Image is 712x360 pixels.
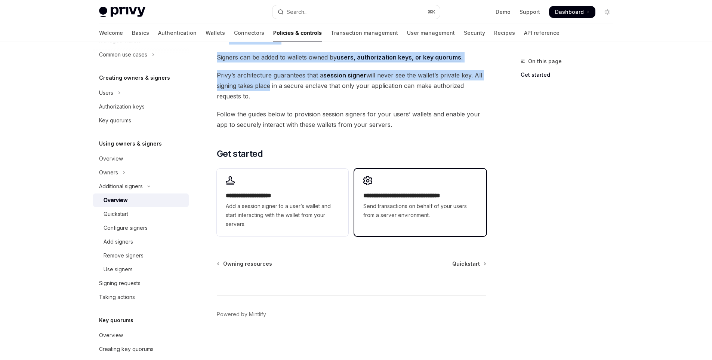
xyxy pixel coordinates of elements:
[217,109,486,130] span: Follow the guides below to provision session signers for your users’ wallets and enable your app ...
[104,237,133,246] div: Add signers
[93,277,189,290] a: Signing requests
[99,154,123,163] div: Overview
[93,48,189,61] button: Toggle Common use cases section
[158,24,197,42] a: Authentication
[337,54,461,61] a: users, authorization keys, or key quorums
[520,8,540,16] a: Support
[428,9,435,15] span: ⌘ K
[93,180,189,193] button: Toggle Additional signers section
[464,24,485,42] a: Security
[99,293,135,302] div: Taking actions
[217,52,486,62] span: Signers can be added to wallets owned by .
[93,114,189,127] a: Key quorums
[323,71,366,79] strong: session signer
[549,6,595,18] a: Dashboard
[494,24,515,42] a: Recipes
[99,279,141,288] div: Signing requests
[104,265,133,274] div: Use signers
[93,263,189,276] a: Use signers
[99,73,170,82] h5: Creating owners & signers
[287,7,308,16] div: Search...
[272,5,440,19] button: Open search
[93,329,189,342] a: Overview
[104,251,144,260] div: Remove signers
[93,342,189,356] a: Creating key quorums
[99,102,145,111] div: Authorization keys
[99,182,143,191] div: Additional signers
[93,207,189,221] a: Quickstart
[99,345,154,354] div: Creating key quorums
[99,139,162,148] h5: Using owners & signers
[93,86,189,100] button: Toggle Users section
[217,70,486,101] span: Privy’s architecture guarantees that a will never see the wallet’s private key. All signing takes...
[104,196,127,205] div: Overview
[99,7,145,17] img: light logo
[93,152,189,165] a: Overview
[99,50,147,59] div: Common use cases
[601,6,613,18] button: Toggle dark mode
[93,290,189,304] a: Taking actions
[234,24,264,42] a: Connectors
[273,24,322,42] a: Policies & controls
[93,100,189,113] a: Authorization keys
[104,210,128,219] div: Quickstart
[555,8,584,16] span: Dashboard
[93,166,189,179] button: Toggle Owners section
[223,260,272,268] span: Owning resources
[218,260,272,268] a: Owning resources
[528,57,562,66] span: On this page
[407,24,455,42] a: User management
[132,24,149,42] a: Basics
[521,69,619,81] a: Get started
[217,148,263,160] span: Get started
[104,223,148,232] div: Configure signers
[99,316,133,325] h5: Key quorums
[217,169,348,236] a: **** **** **** *****Add a session signer to a user’s wallet and start interacting with the wallet...
[217,311,266,318] a: Powered by Mintlify
[93,221,189,235] a: Configure signers
[363,202,477,220] span: Send transactions on behalf of your users from a server environment.
[93,235,189,248] a: Add signers
[226,202,339,229] span: Add a session signer to a user’s wallet and start interacting with the wallet from your servers.
[99,88,113,97] div: Users
[496,8,511,16] a: Demo
[206,24,225,42] a: Wallets
[524,24,560,42] a: API reference
[452,260,486,268] a: Quickstart
[331,24,398,42] a: Transaction management
[93,193,189,207] a: Overview
[452,260,480,268] span: Quickstart
[99,24,123,42] a: Welcome
[99,331,123,340] div: Overview
[99,116,131,125] div: Key quorums
[93,249,189,262] a: Remove signers
[99,168,118,177] div: Owners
